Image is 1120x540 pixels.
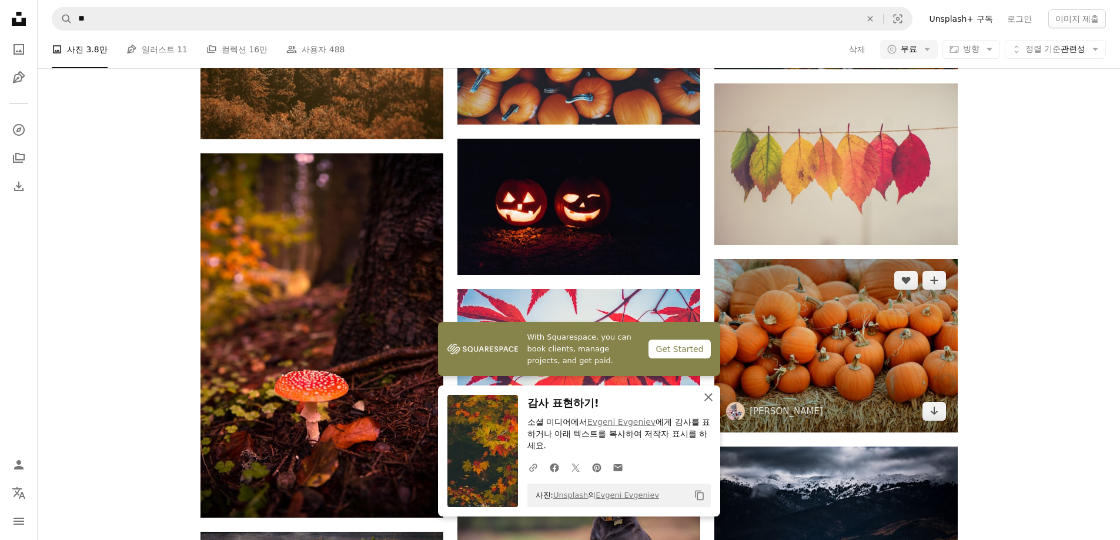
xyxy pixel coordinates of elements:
a: Facebook에 공유 [544,455,565,479]
button: 컬렉션에 추가 [922,271,946,290]
div: Get Started [648,340,710,358]
a: Pinterest에 공유 [586,455,607,479]
a: Evgeni Evgeniev [596,491,659,499]
img: Mark Duffel의 프로필로 이동 [726,402,745,421]
a: 야간에는 두 개의 잭-오-랜턴이 켜집니다. [457,202,700,212]
p: 소셜 미디어에서 에게 감사를 표하거나 아래 텍스트를 복사하여 저작자 표시를 하세요. [527,417,711,452]
img: 오렌지와 흰색 버섯, 갈색 나무 아래, 클로즈업 사진 [200,153,443,518]
button: Unsplash 검색 [52,8,72,30]
span: 관련성 [1025,43,1085,55]
span: With Squarespace, you can book clients, manage projects, and get paid. [527,331,640,367]
span: 방향 [963,44,979,53]
a: 홈 — Unsplash [7,7,31,33]
a: [PERSON_NAME] [750,405,823,417]
span: 11 [177,43,188,56]
img: 붉은 단풍잎의 선택적 초점 사진 [457,289,700,450]
button: 언어 [7,481,31,505]
a: 다운로드 [922,402,946,421]
form: 사이트 전체에서 이미지 찾기 [52,7,912,31]
img: 야간에는 두 개의 잭-오-랜턴이 켜집니다. [457,139,700,275]
a: 사진 [7,38,31,61]
img: file-1747939142011-51e5cc87e3c9 [447,340,518,358]
a: 오렌지와 흰색 버섯, 갈색 나무 아래, 클로즈업 사진 [200,330,443,341]
button: 좋아요 [894,271,918,290]
a: 일러스트 [7,66,31,89]
button: 방향 [942,40,1000,59]
button: 정렬 기준관련성 [1005,40,1106,59]
span: 정렬 기준 [1025,44,1061,53]
img: 오렌지 스쿼시 더미 [714,259,957,432]
a: 일러스트 11 [126,31,188,68]
span: 488 [329,43,345,56]
a: 로그인 / 가입 [7,453,31,477]
button: 시각적 검색 [884,8,912,30]
button: 클립보드에 복사하기 [690,485,710,505]
a: Twitter에 공유 [565,455,586,479]
a: 모듬 색상 리어 행잉 장식 [714,159,957,169]
button: 무료 [880,40,938,59]
a: Unsplash+ 구독 [922,9,999,28]
a: 컬렉션 [7,146,31,170]
a: 다운로드 내역 [7,175,31,198]
img: 모듬 색상 리어 행잉 장식 [714,83,957,245]
a: 이메일로 공유에 공유 [607,455,628,479]
a: 로그인 [1000,9,1039,28]
h3: 감사 표현하기! [527,395,711,412]
span: 무료 [901,43,917,55]
span: 16만 [249,43,268,56]
a: 컬렉션 16만 [206,31,268,68]
span: 사진: 의 [530,486,660,505]
a: Evgeni Evgeniev [587,417,656,427]
button: 삭제 [848,40,866,59]
a: 탐색 [7,118,31,142]
a: 눈이 쌓인 산 [714,522,957,533]
button: 이미지 제출 [1048,9,1106,28]
a: 사용자 488 [286,31,345,68]
a: 오렌지 스쿼시 더미 [714,340,957,351]
a: With Squarespace, you can book clients, manage projects, and get paid.Get Started [438,322,720,376]
button: 삭제 [857,8,883,30]
button: 메뉴 [7,509,31,533]
a: Unsplash [553,491,588,499]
